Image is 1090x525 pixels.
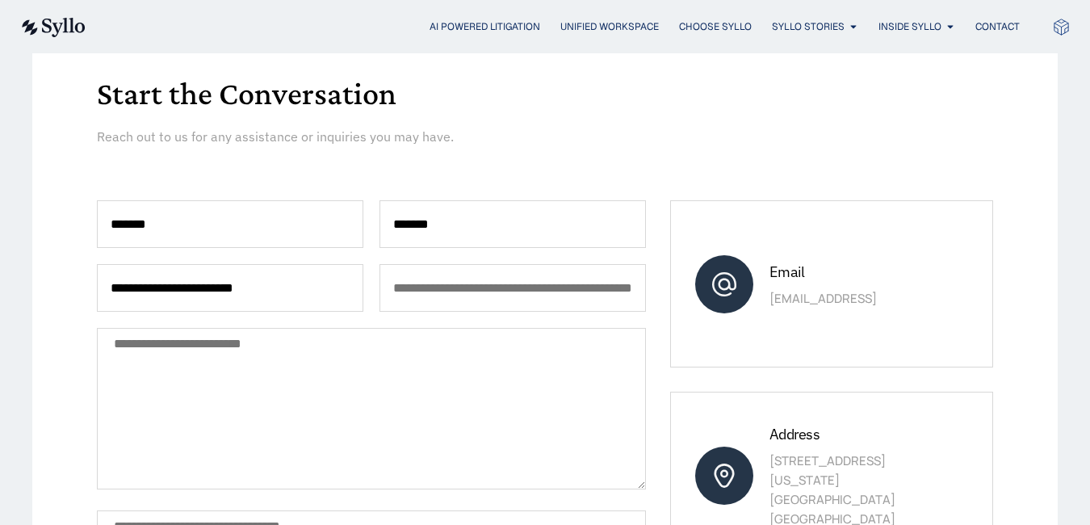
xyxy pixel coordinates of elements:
[118,19,1020,35] nav: Menu
[118,19,1020,35] div: Menu Toggle
[878,19,941,34] a: Inside Syllo
[769,289,948,309] p: [EMAIL_ADDRESS]
[772,19,845,34] a: Syllo Stories
[679,19,752,34] a: Choose Syllo
[560,19,659,34] a: Unified Workspace
[19,18,86,37] img: syllo
[769,425,820,443] span: Address
[430,19,540,34] a: AI Powered Litigation
[975,19,1020,34] a: Contact
[97,127,684,146] p: Reach out to us for any assistance or inquiries you may have.
[97,78,993,110] h1: Start the Conversation
[769,262,804,281] span: Email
